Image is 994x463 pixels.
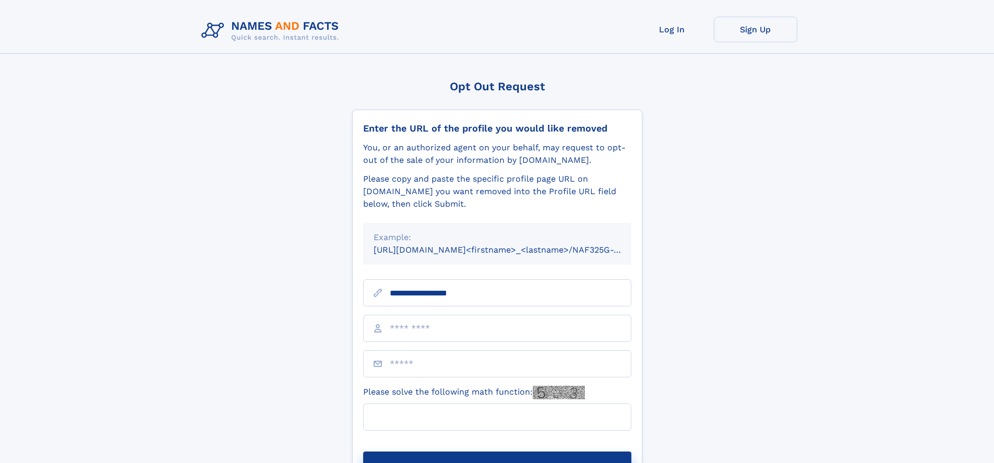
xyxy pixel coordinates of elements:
div: Example: [374,231,621,244]
div: Enter the URL of the profile you would like removed [363,123,631,134]
img: Logo Names and Facts [197,17,348,45]
a: Sign Up [714,17,797,42]
a: Log In [630,17,714,42]
label: Please solve the following math function: [363,386,585,399]
div: You, or an authorized agent on your behalf, may request to opt-out of the sale of your informatio... [363,141,631,167]
div: Please copy and paste the specific profile page URL on [DOMAIN_NAME] you want removed into the Pr... [363,173,631,210]
small: [URL][DOMAIN_NAME]<firstname>_<lastname>/NAF325G-xxxxxxxx [374,245,651,255]
div: Opt Out Request [352,80,642,93]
